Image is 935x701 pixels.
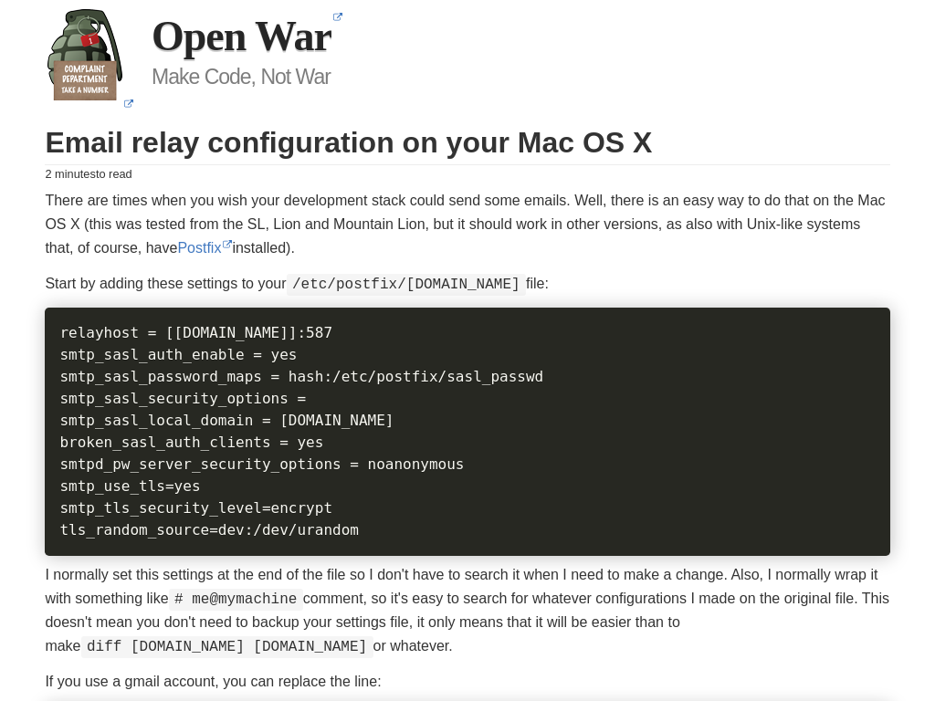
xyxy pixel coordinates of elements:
[287,274,526,296] code: /etc/postfix/[DOMAIN_NAME]
[81,636,373,658] code: diff [DOMAIN_NAME] [DOMAIN_NAME]
[45,165,889,184] small: 2 minutes to read
[29,9,152,120] a: Home
[59,321,543,541] code: relayhost = [[DOMAIN_NAME]]:587 smtp_sasl_auth_enable = yes smtp_sasl_password_maps = hash:/etc/p...
[152,13,342,59] a: Open War
[29,64,906,89] h3: Make Code, Not War
[177,240,232,256] a: Postfix
[45,563,889,658] p: I normally set this settings at the end of the file so I don't have to search it when I need to m...
[45,127,889,165] h1: Email relay configuration on your Mac OS X
[45,189,889,260] p: There are times when you wish your development stack could send some emails. Well, there is an ea...
[47,9,122,100] img: Home
[45,670,889,694] p: If you use a gmail account, you can replace the line:
[169,589,303,611] code: # me@mymachine
[45,272,889,296] p: Start by adding these settings to your file:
